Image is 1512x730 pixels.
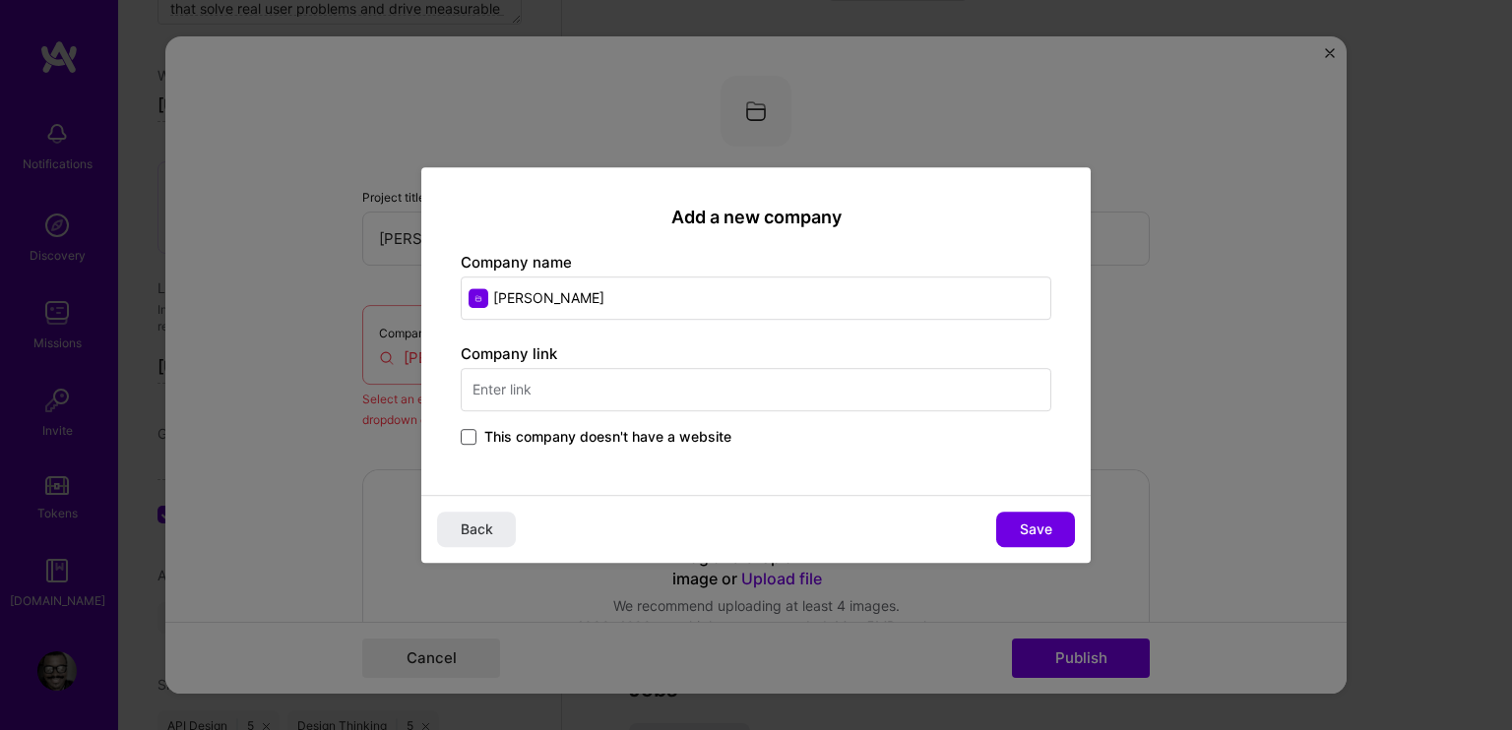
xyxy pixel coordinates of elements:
[1020,519,1052,539] span: Save
[461,344,557,363] label: Company link
[461,253,572,272] label: Company name
[461,519,493,539] span: Back
[461,368,1051,411] input: Enter link
[484,427,731,447] span: This company doesn't have a website
[461,276,1051,320] input: Enter name
[461,207,1051,228] h2: Add a new company
[996,512,1075,547] button: Save
[437,512,516,547] button: Back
